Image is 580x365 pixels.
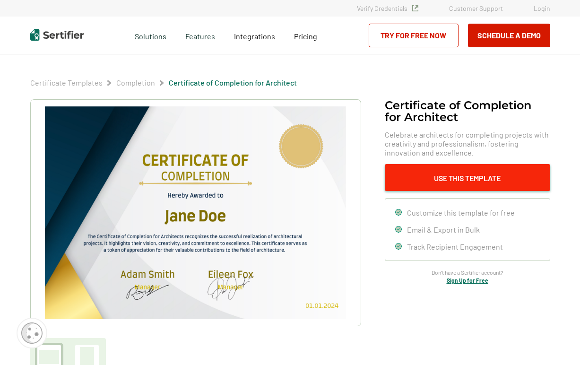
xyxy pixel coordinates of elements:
[45,106,346,319] img: Certificate of Completion​ for Architect
[30,78,297,87] div: Breadcrumb
[385,99,550,123] h1: Certificate of Completion​ for Architect
[30,78,103,87] a: Certificate Templates
[116,78,155,87] a: Completion
[534,4,550,12] a: Login
[449,4,503,12] a: Customer Support
[385,164,550,191] button: Use This Template
[407,208,515,217] span: Customize this template for free
[135,29,166,41] span: Solutions
[385,130,550,157] span: Celebrate architects for completing projects with creativity and professionalism, fostering innov...
[407,225,480,234] span: Email & Export in Bulk
[185,29,215,41] span: Features
[533,320,580,365] iframe: Chat Widget
[407,242,503,251] span: Track Recipient Engagement
[447,277,488,284] a: Sign Up for Free
[357,4,418,12] a: Verify Credentials
[21,322,43,344] img: Cookie Popup Icon
[234,32,275,41] span: Integrations
[468,24,550,47] button: Schedule a Demo
[412,5,418,11] img: Verified
[169,78,297,87] a: Certificate of Completion​ for Architect
[234,29,275,41] a: Integrations
[294,32,317,41] span: Pricing
[369,24,459,47] a: Try for Free Now
[294,29,317,41] a: Pricing
[432,268,503,277] span: Don’t have a Sertifier account?
[30,29,84,41] img: Sertifier | Digital Credentialing Platform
